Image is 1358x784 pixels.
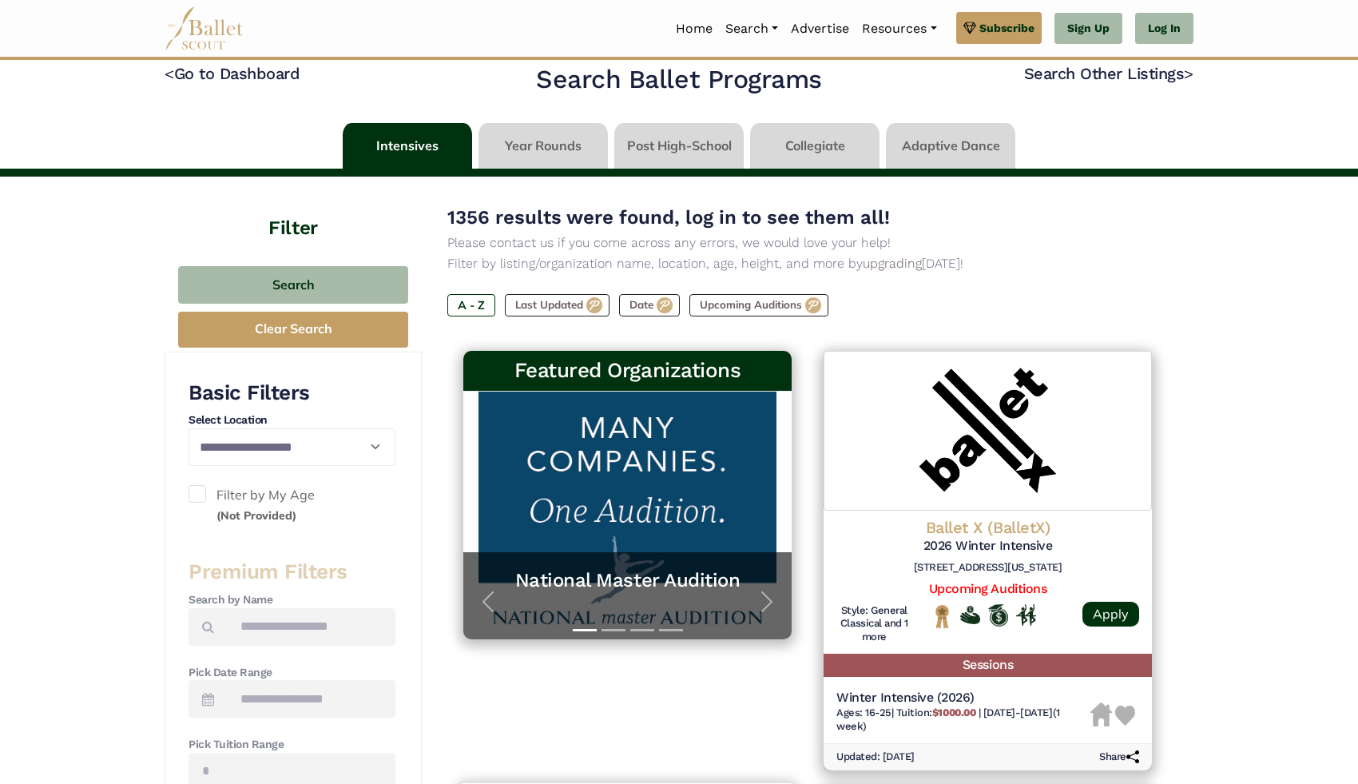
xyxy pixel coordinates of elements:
[573,621,597,639] button: Slide 1
[189,485,395,526] label: Filter by My Age
[1082,602,1139,627] a: Apply
[824,654,1152,677] h5: Sessions
[1054,13,1122,45] a: Sign Up
[1090,702,1112,726] img: Housing Unavailable
[447,206,890,229] span: 1356 results were found, log in to see them all!
[836,706,1060,732] span: [DATE]-[DATE] (1 week)
[836,706,891,718] span: Ages: 16-25
[836,604,912,645] h6: Style: General Classical and 1 more
[178,266,408,304] button: Search
[932,706,975,718] b: $1000.00
[929,581,1046,596] a: Upcoming Auditions
[863,256,922,271] a: upgrading
[227,608,395,646] input: Search by names...
[689,294,828,316] label: Upcoming Auditions
[836,706,1090,734] h6: | |
[475,123,611,169] li: Year Rounds
[216,508,296,523] small: (Not Provided)
[189,380,395,407] h3: Basic Filters
[659,621,683,639] button: Slide 4
[836,561,1139,575] h6: [STREET_ADDRESS][US_STATE]
[836,517,1139,538] h4: Ballet X (BalletX)
[189,412,395,428] h4: Select Location
[836,690,1090,706] h5: Winter Intensive (2026)
[479,568,776,593] a: National Master Audition
[611,123,747,169] li: Post High-School
[747,123,883,169] li: Collegiate
[1115,706,1135,726] img: Heart
[883,123,1018,169] li: Adaptive Dance
[896,706,979,718] span: Tuition:
[602,621,625,639] button: Slide 2
[1024,64,1193,83] a: Search Other Listings>
[1099,750,1139,764] h6: Share
[988,604,1008,627] img: Offers Scholarship
[189,559,395,586] h3: Premium Filters
[619,294,680,316] label: Date
[836,750,915,764] h6: Updated: [DATE]
[1135,13,1193,45] a: Log In
[165,63,174,83] code: <
[932,604,952,629] img: National
[856,12,943,46] a: Resources
[956,12,1042,44] a: Subscribe
[630,621,654,639] button: Slide 3
[960,606,980,623] img: Offers Financial Aid
[1016,604,1036,625] img: In Person
[447,233,1168,253] p: Please contact us if you come across any errors, we would love your help!
[165,64,300,83] a: <Go to Dashboard
[836,538,1139,555] h5: 2026 Winter Intensive
[536,63,821,97] h2: Search Ballet Programs
[1184,63,1193,83] code: >
[339,123,475,169] li: Intensives
[189,665,395,681] h4: Pick Date Range
[178,312,408,348] button: Clear Search
[476,357,779,384] h3: Featured Organizations
[979,19,1034,37] span: Subscribe
[669,12,719,46] a: Home
[447,253,1168,274] p: Filter by listing/organization name, location, age, height, and more by [DATE]!
[824,351,1152,511] img: Logo
[447,294,495,316] label: A - Z
[165,177,422,242] h4: Filter
[963,19,976,37] img: gem.svg
[189,592,395,608] h4: Search by Name
[784,12,856,46] a: Advertise
[719,12,784,46] a: Search
[189,737,395,753] h4: Pick Tuition Range
[505,294,610,316] label: Last Updated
